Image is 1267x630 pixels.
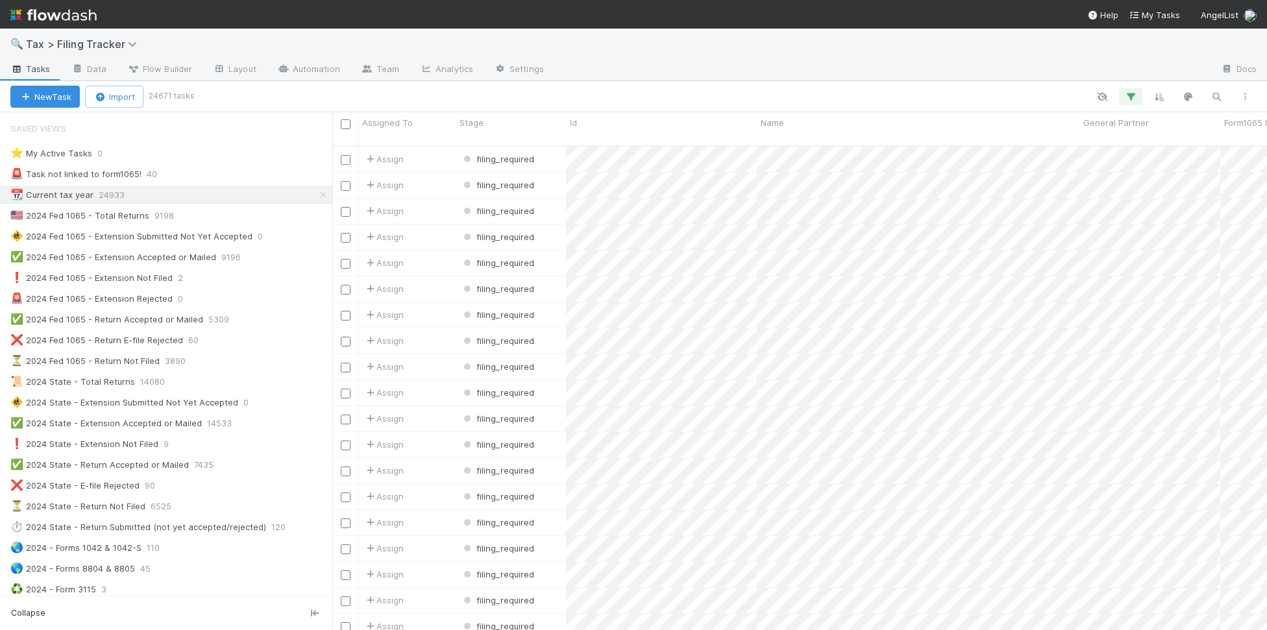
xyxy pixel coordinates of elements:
[10,293,23,304] span: 🚨
[1129,8,1180,21] a: My Tasks
[351,60,410,80] a: Team
[85,86,143,108] button: Import
[461,230,534,243] div: filing_required
[243,394,262,411] span: 0
[363,438,404,451] span: Assign
[10,272,23,283] span: ❗
[363,152,404,165] span: Assign
[363,464,404,477] div: Assign
[341,207,351,217] input: Toggle Row Selected
[761,116,784,129] span: Name
[140,561,164,577] span: 45
[363,334,404,347] span: Assign
[10,115,66,141] span: Saved Views
[461,464,534,477] div: filing_required
[10,230,23,241] span: 🚸
[461,490,534,503] div: filing_required
[10,498,145,515] div: 2024 State - Return Not Filed
[127,62,192,75] span: Flow Builder
[461,309,534,320] span: filing_required
[10,521,23,532] span: ⏱️
[363,308,404,321] div: Assign
[461,335,534,346] span: filing_required
[461,413,534,424] span: filing_required
[165,353,199,369] span: 3890
[10,353,160,369] div: 2024 Fed 1065 - Return Not Filed
[461,152,534,165] div: filing_required
[1083,116,1149,129] span: General Partner
[145,478,168,494] span: 90
[194,457,227,473] span: 7435
[1201,10,1238,20] span: AngelList
[10,166,141,182] div: Task not linked to form1065!
[341,233,351,243] input: Toggle Row Selected
[10,478,140,494] div: 2024 State - E-file Rejected
[461,594,534,607] div: filing_required
[461,543,534,553] span: filing_required
[117,60,203,80] a: Flow Builder
[461,206,534,216] span: filing_required
[10,38,23,49] span: 🔍
[461,232,534,242] span: filing_required
[10,376,23,387] span: 📜
[341,389,351,398] input: Toggle Row Selected
[154,208,187,224] span: 9198
[10,251,23,262] span: ✅
[461,516,534,529] div: filing_required
[271,519,299,535] span: 120
[461,334,534,347] div: filing_required
[341,311,351,321] input: Toggle Row Selected
[10,208,149,224] div: 2024 Fed 1065 - Total Returns
[461,360,534,373] div: filing_required
[10,540,141,556] div: 2024 - Forms 1042 & 1042-S
[221,249,254,265] span: 9196
[363,386,404,399] span: Assign
[363,490,404,503] div: Assign
[363,256,404,269] span: Assign
[10,374,135,390] div: 2024 State - Total Returns
[164,436,182,452] span: 9
[10,228,252,245] div: 2024 Fed 1065 - Extension Submitted Not Yet Accepted
[461,438,534,451] div: filing_required
[341,466,351,476] input: Toggle Row Selected
[341,544,351,554] input: Toggle Row Selected
[341,363,351,372] input: Toggle Row Selected
[341,570,351,580] input: Toggle Row Selected
[484,60,554,80] a: Settings
[10,436,158,452] div: 2024 State - Extension Not Filed
[10,189,23,200] span: 📆
[363,516,404,529] span: Assign
[10,332,183,348] div: 2024 Fed 1065 - Return E-file Rejected
[1087,8,1118,21] div: Help
[341,119,351,129] input: Toggle All Rows Selected
[140,374,178,390] span: 14080
[188,332,212,348] span: 60
[461,308,534,321] div: filing_required
[26,38,143,51] span: Tax > Filing Tracker
[461,361,534,372] span: filing_required
[61,60,117,80] a: Data
[178,270,196,286] span: 2
[10,355,23,366] span: ⏳
[363,204,404,217] span: Assign
[570,116,577,129] span: Id
[10,500,23,511] span: ⏳
[363,178,404,191] div: Assign
[1244,9,1257,22] img: avatar_45ea4894-10ca-450f-982d-dabe3bd75b0b.png
[10,4,97,26] img: logo-inverted-e16ddd16eac7371096b0.svg
[10,311,203,328] div: 2024 Fed 1065 - Return Accepted or Mailed
[97,145,116,162] span: 0
[10,62,51,75] span: Tasks
[258,228,276,245] span: 0
[363,568,404,581] span: Assign
[461,387,534,398] span: filing_required
[10,270,173,286] div: 2024 Fed 1065 - Extension Not Filed
[10,417,23,428] span: ✅
[10,415,202,431] div: 2024 State - Extension Accepted or Mailed
[341,155,351,165] input: Toggle Row Selected
[341,337,351,346] input: Toggle Row Selected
